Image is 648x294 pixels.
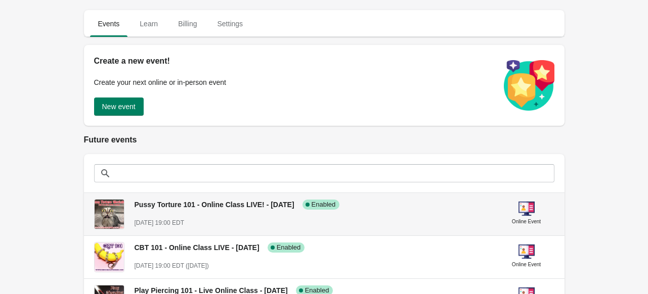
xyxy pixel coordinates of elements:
img: CBT 101 - Online Class LIVE - October 9, 2025 [95,242,124,272]
h2: Future events [84,134,565,146]
span: Settings [209,15,251,33]
span: CBT 101 - Online Class LIVE - [DATE] [135,243,260,252]
span: [DATE] 19:00 EDT [135,219,184,226]
p: Create your next online or in-person event [94,77,494,87]
img: online-event-5d64391802a09ceff1f8b055f10f5880.png [519,201,535,217]
span: New event [102,103,136,111]
div: Online Event [512,217,541,227]
span: [DATE] 19:00 EDT ([DATE]) [135,262,209,269]
div: Online Event [512,260,541,270]
span: Enabled [312,201,336,209]
span: Pussy Torture 101 - Online Class LIVE! - [DATE] [135,201,294,209]
button: New event [94,97,144,116]
span: Billing [170,15,205,33]
h2: Create a new event! [94,55,494,67]
img: online-event-5d64391802a09ceff1f8b055f10f5880.png [519,243,535,260]
img: Pussy Torture 101 - Online Class LIVE! - October 2, 2025 [95,200,124,229]
span: Enabled [277,243,301,252]
span: Learn [132,15,166,33]
span: Events [90,15,128,33]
